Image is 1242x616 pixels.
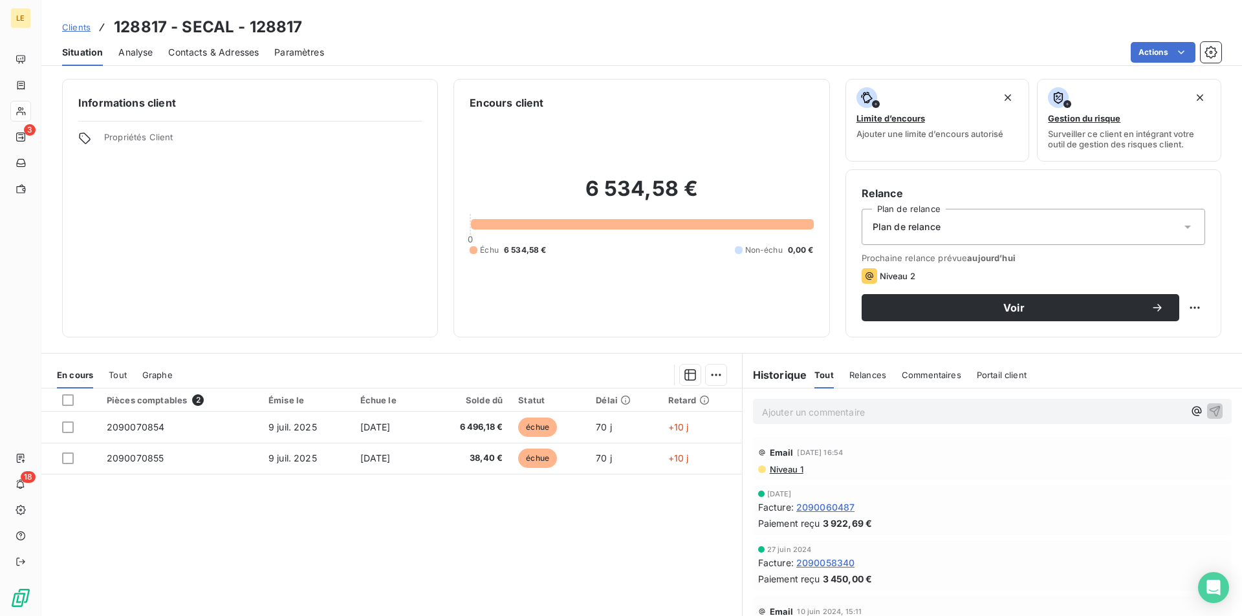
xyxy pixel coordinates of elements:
span: 2090060487 [796,500,855,514]
span: Échu [480,244,499,256]
button: Gestion du risqueSurveiller ce client en intégrant votre outil de gestion des risques client. [1037,79,1221,162]
span: 2090070854 [107,421,165,432]
span: Portail client [977,370,1027,380]
span: Tout [814,370,834,380]
span: 18 [21,471,36,483]
div: Solde dû [435,395,503,405]
span: [DATE] [360,452,391,463]
span: échue [518,449,557,468]
span: Niveau 2 [880,271,915,281]
span: 27 juin 2024 [767,546,812,553]
div: Statut [518,395,580,405]
span: Limite d’encours [856,113,925,123]
span: Paiement reçu [758,516,820,530]
h3: 128817 - SECAL - 128817 [114,16,302,39]
h6: Encours client [470,95,543,111]
span: 9 juil. 2025 [268,421,317,432]
span: Situation [62,46,103,59]
span: Paiement reçu [758,572,820,586]
div: Émise le [268,395,345,405]
span: Analyse [118,46,153,59]
span: Paramètres [274,46,324,59]
button: Actions [1131,42,1195,63]
span: 3 922,69 € [823,516,873,530]
span: [DATE] 16:54 [797,449,843,456]
span: Commentaires [902,370,961,380]
span: Surveiller ce client en intégrant votre outil de gestion des risques client. [1048,129,1210,149]
span: Contacts & Adresses [168,46,259,59]
span: Facture : [758,500,794,514]
span: +10 j [668,452,689,463]
div: Échue le [360,395,419,405]
span: 2090070855 [107,452,164,463]
div: Retard [668,395,734,405]
span: 6 496,18 € [435,421,503,434]
span: échue [518,418,557,437]
span: 3 [24,124,36,136]
h2: 6 534,58 € [470,176,813,215]
div: Délai [596,395,652,405]
span: aujourd’hui [967,253,1016,263]
span: Facture : [758,556,794,569]
span: Graphe [142,370,173,380]
span: En cours [57,370,93,380]
span: 2 [192,394,204,406]
h6: Relance [862,186,1205,201]
span: +10 j [668,421,689,432]
span: Voir [877,303,1151,313]
span: 2090058340 [796,556,855,569]
span: 70 j [596,421,612,432]
span: 38,40 € [435,452,503,465]
span: 10 juin 2024, 15:11 [797,608,862,615]
span: Relances [849,370,886,380]
span: [DATE] [360,421,391,432]
span: Tout [109,370,127,380]
span: 9 juil. 2025 [268,452,317,463]
span: Plan de relance [873,220,941,233]
div: Open Intercom Messenger [1198,572,1229,603]
div: LE [10,8,31,28]
span: Email [770,447,794,458]
a: Clients [62,21,91,34]
span: 70 j [596,452,612,463]
span: Gestion du risque [1048,113,1120,123]
span: Ajouter une limite d’encours autorisé [856,129,1003,139]
span: 0,00 € [788,244,814,256]
span: [DATE] [767,490,792,498]
h6: Historique [743,367,807,383]
span: 6 534,58 € [504,244,547,256]
h6: Informations client [78,95,422,111]
span: 3 450,00 € [823,572,873,586]
span: 0 [468,234,473,244]
span: Clients [62,22,91,32]
span: Propriétés Client [104,132,422,150]
span: Niveau 1 [768,464,803,474]
span: Non-échu [745,244,783,256]
div: Pièces comptables [107,394,253,406]
img: Logo LeanPay [10,588,31,608]
button: Limite d’encoursAjouter une limite d’encours autorisé [845,79,1030,162]
button: Voir [862,294,1179,321]
span: Prochaine relance prévue [862,253,1205,263]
